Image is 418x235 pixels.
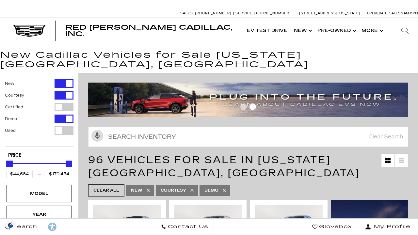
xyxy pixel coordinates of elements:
[65,23,232,38] span: Red [PERSON_NAME] Cadillac, Inc.
[93,186,119,195] span: Clear All
[161,186,186,195] span: Courtesy
[180,11,194,15] span: Sales:
[249,103,256,110] span: Go to slide 2
[357,219,418,235] button: Open user profile menu
[233,11,293,15] a: Service: [PHONE_NUMBER]
[240,103,247,110] span: Go to slide 1
[6,170,33,178] input: Minimum
[401,11,418,15] span: 9 AM-6 PM
[131,186,142,195] span: New
[5,79,73,146] div: Filter by Vehicle Type
[314,18,358,44] a: Pre-Owned
[88,127,408,147] input: Search Inventory
[371,222,410,231] span: My Profile
[3,222,18,228] img: Opt-Out Icon
[13,25,46,37] img: Cadillac Dark Logo with Cadillac White Text
[6,161,13,167] div: Minimum Price
[244,18,291,44] a: EV Test Drive
[23,211,56,218] div: Year
[65,24,237,37] a: Red [PERSON_NAME] Cadillac, Inc.
[88,154,360,179] span: 96 Vehicles for Sale in [US_STATE][GEOGRAPHIC_DATA], [GEOGRAPHIC_DATA]
[46,170,72,178] input: Maximum
[156,219,214,235] a: Contact Us
[5,92,24,99] label: Courtesy
[5,127,16,134] label: Used
[299,11,361,15] a: [STREET_ADDRESS][US_STATE]
[3,222,18,228] section: Click to Open Cookie Consent Modal
[5,116,17,122] label: Demo
[317,222,352,231] span: Glovebox
[7,206,72,223] div: YearYear
[5,80,14,87] label: New
[195,11,232,15] span: [PHONE_NUMBER]
[23,190,56,197] div: Model
[88,83,408,117] img: ev-blog-post-banners4
[5,104,23,110] label: Certified
[358,18,385,44] button: More
[367,11,389,15] span: Open [DATE]
[66,161,72,167] div: Maximum Price
[291,18,314,44] a: New
[166,222,208,231] span: Contact Us
[10,222,37,231] span: Search
[7,185,72,202] div: ModelModel
[180,11,233,15] a: Sales: [PHONE_NUMBER]
[389,11,401,15] span: Sales:
[6,158,72,178] div: Price
[254,11,291,15] span: [PHONE_NUMBER]
[91,130,103,142] svg: Click to toggle on voice search
[204,186,218,195] span: Demo
[235,11,253,15] span: Service:
[8,152,70,158] h5: Price
[307,219,357,235] a: Glovebox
